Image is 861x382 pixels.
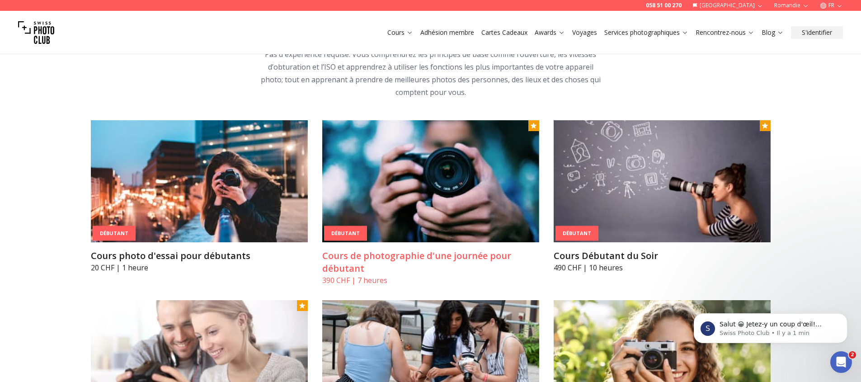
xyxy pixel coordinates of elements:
[420,28,474,37] a: Adhésion membre
[20,65,35,80] div: Profile image for Swiss Photo Club
[692,26,758,39] button: Rencontrez-nous
[535,28,565,37] a: Awards
[569,26,601,39] button: Voyages
[91,262,308,273] p: 20 CHF | 1 heure
[604,28,688,37] a: Services photographiques
[572,28,597,37] a: Voyages
[322,120,539,286] a: Cours de photographie d'une journée pour débutantDébutantCours de photographie d'une journée pour...
[762,28,784,37] a: Blog
[384,26,417,39] button: Cours
[387,28,413,37] a: Cours
[478,26,531,39] button: Cartes Cadeaux
[849,351,856,358] span: 2
[554,120,771,242] img: Cours Débutant du Soir
[417,26,478,39] button: Adhésion membre
[91,250,308,262] h3: Cours photo d'essai pour débutants
[696,28,754,37] a: Rencontrez-nous
[601,26,692,39] button: Services photographiques
[830,351,852,373] iframe: Intercom live chat
[324,226,367,241] div: Débutant
[481,28,527,37] a: Cartes Cadeaux
[91,120,308,273] a: Cours photo d'essai pour débutantsDébutantCours photo d'essai pour débutants20 CHF | 1 heure
[646,2,682,9] a: 058 51 00 270
[322,250,539,275] h3: Cours de photographie d'une journée pour débutant
[39,73,156,81] p: Message from Swiss Photo Club, sent Il y a 1 min
[18,14,54,51] img: Swiss photo club
[555,226,598,241] div: Débutant
[791,26,843,39] button: S'identifier
[758,26,787,39] button: Blog
[322,120,539,242] img: Cours de photographie d'une journée pour débutant
[554,250,771,262] h3: Cours Débutant du Soir
[322,275,539,286] p: 390 CHF | 7 heures
[554,262,771,273] p: 490 CHF | 10 heures
[531,26,569,39] button: Awards
[39,64,156,73] p: Salut 😀 Jetez-y un coup d'œil! contactez-nous pour plus d'informations.
[93,226,136,241] div: Débutant
[14,57,167,87] div: message notification from Swiss Photo Club, Il y a 1 min. Salut 😀 Jetez-y un coup d'œil! contacte...
[680,256,861,358] iframe: Intercom notifications message
[91,120,308,242] img: Cours photo d'essai pour débutants
[554,120,771,273] a: Cours Débutant du SoirDébutantCours Débutant du Soir490 CHF | 10 heures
